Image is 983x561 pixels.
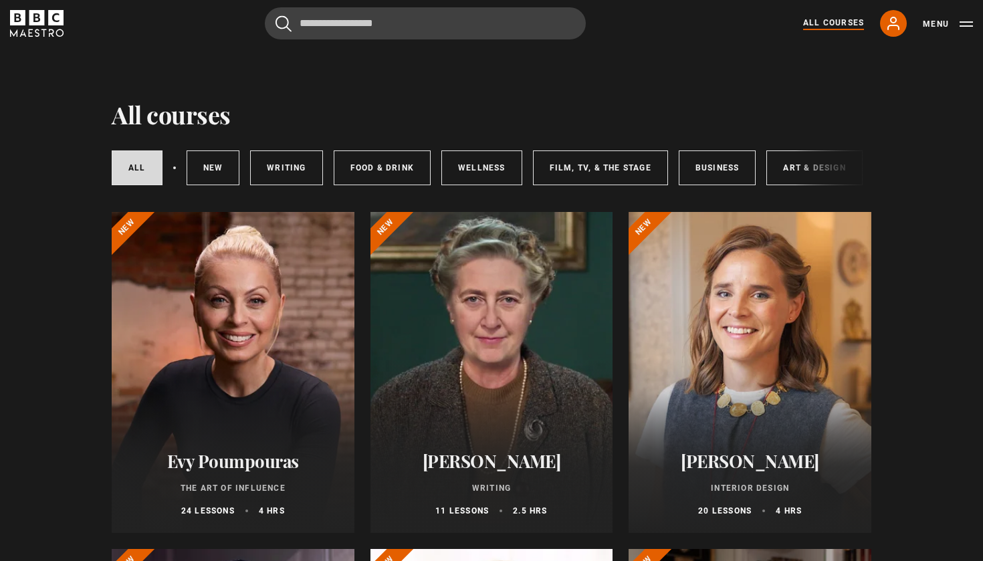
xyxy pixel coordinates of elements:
[387,451,597,471] h2: [PERSON_NAME]
[334,150,431,185] a: Food & Drink
[766,150,862,185] a: Art & Design
[645,482,855,494] p: Interior Design
[923,17,973,31] button: Toggle navigation
[112,150,162,185] a: All
[370,212,613,533] a: [PERSON_NAME] Writing 11 lessons 2.5 hrs New
[533,150,668,185] a: Film, TV, & The Stage
[259,505,285,517] p: 4 hrs
[513,505,547,517] p: 2.5 hrs
[803,17,864,30] a: All Courses
[276,15,292,32] button: Submit the search query
[10,10,64,37] svg: BBC Maestro
[187,150,240,185] a: New
[441,150,522,185] a: Wellness
[112,212,354,533] a: Evy Poumpouras The Art of Influence 24 lessons 4 hrs New
[435,505,489,517] p: 11 lessons
[265,7,586,39] input: Search
[112,100,231,128] h1: All courses
[679,150,756,185] a: Business
[181,505,235,517] p: 24 lessons
[387,482,597,494] p: Writing
[698,505,752,517] p: 20 lessons
[128,451,338,471] h2: Evy Poumpouras
[250,150,322,185] a: Writing
[128,482,338,494] p: The Art of Influence
[629,212,871,533] a: [PERSON_NAME] Interior Design 20 lessons 4 hrs New
[776,505,802,517] p: 4 hrs
[645,451,855,471] h2: [PERSON_NAME]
